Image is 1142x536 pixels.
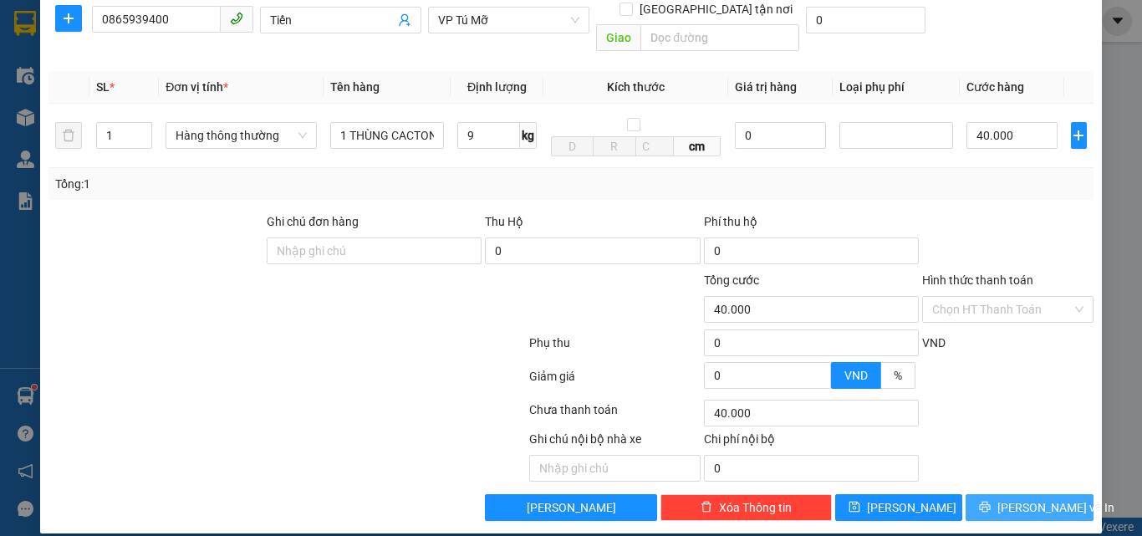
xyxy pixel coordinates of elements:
input: VD: Bàn, Ghế [330,122,444,149]
span: VND [844,369,868,382]
span: VND [922,336,946,350]
span: Định lượng [467,80,527,94]
span: delete [701,501,712,514]
div: Tổng: 1 [55,175,442,193]
span: VP Tú Mỡ [438,8,579,33]
label: Ghi chú đơn hàng [267,215,359,228]
span: cm [674,136,721,156]
span: kg [520,122,537,149]
span: QT1210251087 [185,18,314,39]
span: phone [230,12,243,25]
input: Dọc đường [640,24,799,51]
button: plus [55,5,82,32]
div: Phí thu hộ [704,212,919,237]
th: Loại phụ phí [833,71,960,104]
span: Website [92,92,131,105]
span: Đơn vị tính [166,80,228,94]
span: SL [96,80,110,94]
div: Chưa thanh toán [528,401,702,430]
span: plus [56,12,81,25]
strong: PHIẾU GỬI HÀNG [46,53,181,70]
div: Ghi chú nội bộ nhà xe [529,430,701,455]
span: [PERSON_NAME] [867,498,956,517]
span: [PERSON_NAME] [527,498,616,517]
span: Kích thước [607,80,665,94]
input: Cước giao hàng [806,7,925,33]
span: plus [1072,129,1086,142]
input: Nhập ghi chú [529,455,701,482]
button: printer[PERSON_NAME] và In [966,494,1094,521]
img: logo [9,28,41,107]
input: C [635,136,674,156]
button: delete [55,122,82,149]
span: % [894,369,902,382]
div: Phụ thu [528,334,702,363]
button: [PERSON_NAME] [485,494,656,521]
strong: Hotline : 0889 23 23 23 [59,74,167,86]
span: [PERSON_NAME] và In [997,498,1114,517]
div: Giảm giá [528,367,702,396]
label: Hình thức thanh toán [922,273,1033,287]
button: deleteXóa Thông tin [660,494,832,521]
div: Chi phí nội bộ [704,430,919,455]
input: D [551,136,594,156]
span: Thu Hộ [485,215,523,228]
button: save[PERSON_NAME] [835,494,963,521]
span: Xóa Thông tin [719,498,792,517]
strong: CÔNG TY TNHH VĨNH QUANG [53,13,174,49]
input: 0 [735,122,826,149]
span: Tổng cước [704,273,759,287]
button: plus [1071,122,1087,149]
strong: : [DOMAIN_NAME] [62,89,164,121]
input: Ghi chú đơn hàng [267,237,482,264]
span: save [849,501,860,514]
span: Giá trị hàng [735,80,797,94]
span: Hàng thông thường [176,123,307,148]
span: user-add [398,13,411,27]
span: Tên hàng [330,80,380,94]
span: printer [979,501,991,514]
input: R [593,136,635,156]
span: Cước hàng [966,80,1024,94]
span: Giao [596,24,640,51]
